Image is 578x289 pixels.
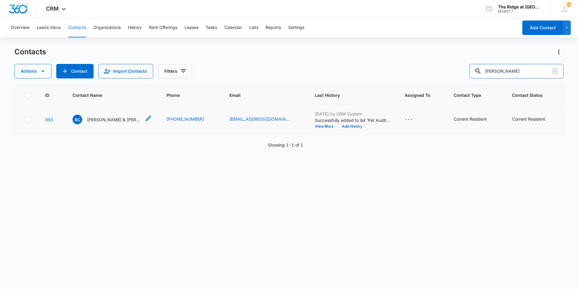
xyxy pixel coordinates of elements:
[550,66,560,76] button: Clear
[45,117,53,122] a: Navigate to contact details page for Brandon Cramer & Tricia Cramer & Shaye Sison
[46,5,59,12] span: CRM
[566,2,571,7] div: notifications count
[229,116,300,123] div: Email - 2cramers2020@gmail.com - Select to Edit Field
[14,47,46,56] h1: Contacts
[498,5,542,9] div: account name
[73,115,82,124] span: BC
[14,64,51,78] button: Actions
[498,9,542,14] div: account id
[166,116,215,123] div: Phone - (808) 268-4321 - Select to Edit Field
[229,92,292,98] span: Email
[566,2,571,7] span: 103
[249,18,258,37] button: Lists
[229,116,290,122] a: [EMAIL_ADDRESS][DOMAIN_NAME]
[98,64,153,78] button: Import Contacts
[315,92,381,98] span: Last History
[512,116,556,123] div: Contact Status - Current Resident - Select to Edit Field
[224,18,242,37] button: Calendar
[405,116,424,123] div: Assigned To - - Select to Edit Field
[405,92,430,98] span: Assigned To
[73,115,152,124] div: Contact Name - Brandon Cramer & Tricia Cramer & Shaye Sison - Select to Edit Field
[338,125,367,128] button: Add History
[522,21,563,35] button: Add Contact
[512,92,547,98] span: Contact Status
[68,18,86,37] button: Contacts
[37,18,61,37] button: Leads Inbox
[454,92,489,98] span: Contact Type
[73,92,143,98] span: Contact Name
[454,116,487,122] div: Current Resident
[266,18,281,37] button: Reports
[11,18,30,37] button: Overview
[315,111,390,117] p: [DATE] by CRM System
[454,116,498,123] div: Contact Type - Current Resident - Select to Edit Field
[87,116,141,123] p: [PERSON_NAME] & [PERSON_NAME] & [PERSON_NAME]
[128,18,142,37] button: History
[268,142,303,148] p: Showing 1-1 of 1
[185,18,198,37] button: Leases
[470,64,564,78] input: Search Contacts
[512,116,545,122] div: Current Resident
[149,18,177,37] button: Rent Offerings
[45,92,49,98] span: ID
[315,117,390,123] p: Successfully added to list 'Pet Audit [DATE]'.
[166,116,204,122] a: [PHONE_NUMBER]
[315,125,338,128] button: View More
[554,47,564,57] button: Actions
[93,18,121,37] button: Organizations
[166,92,206,98] span: Phone
[206,18,217,37] button: Tasks
[288,18,304,37] button: Settings
[56,64,94,78] button: Add Contact
[158,64,192,78] button: Filters
[405,116,413,123] div: ---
